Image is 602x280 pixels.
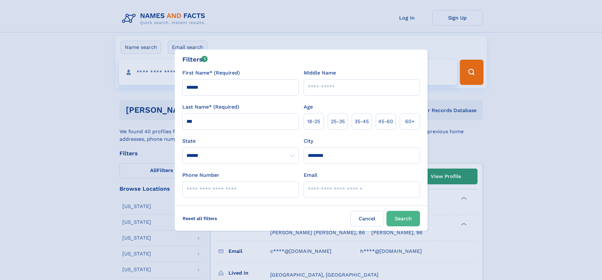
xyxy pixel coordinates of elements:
[350,211,384,226] label: Cancel
[355,118,369,125] span: 35‑45
[182,103,239,111] label: Last Name* (Required)
[182,137,299,145] label: State
[304,137,313,145] label: City
[304,171,317,179] label: Email
[386,211,420,226] button: Search
[182,69,240,77] label: First Name* (Required)
[304,69,336,77] label: Middle Name
[405,118,415,125] span: 60+
[182,171,219,179] label: Phone Number
[182,55,208,64] div: Filters
[378,118,393,125] span: 45‑60
[331,118,345,125] span: 25‑35
[304,103,313,111] label: Age
[179,211,221,226] label: Reset all filters
[307,118,320,125] span: 18‑25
